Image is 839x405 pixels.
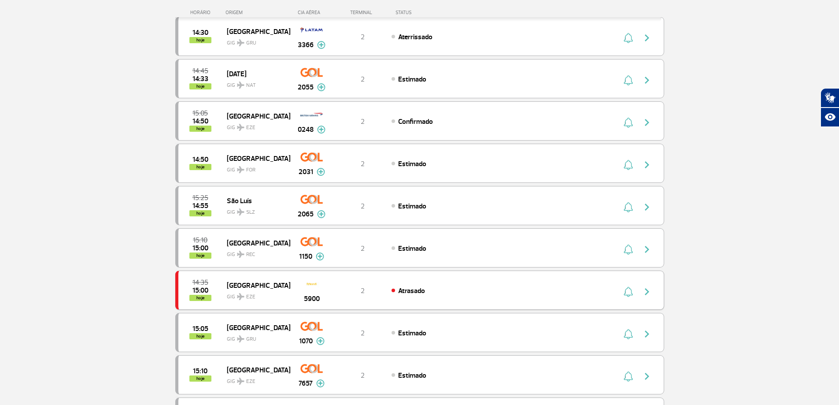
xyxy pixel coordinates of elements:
img: mais-info-painel-voo.svg [317,41,325,49]
span: Estimado [398,202,426,211]
span: Estimado [398,371,426,380]
span: 2025-10-01 14:30:00 [192,30,208,36]
img: seta-direita-painel-voo.svg [642,329,652,339]
span: 2065 [298,209,314,219]
span: 2 [361,117,365,126]
div: STATUS [391,10,463,15]
img: destiny_airplane.svg [237,124,244,131]
img: mais-info-painel-voo.svg [317,126,325,134]
span: [GEOGRAPHIC_DATA] [227,279,283,291]
span: 2025-10-01 14:50:00 [192,118,208,124]
span: hoje [189,253,211,259]
img: sino-painel-voo.svg [624,329,633,339]
div: TERMINAL [334,10,391,15]
img: sino-painel-voo.svg [624,117,633,128]
span: 2 [361,33,365,41]
span: 2025-10-01 15:25:00 [192,195,208,201]
img: seta-direita-painel-voo.svg [642,371,652,382]
span: Confirmado [398,117,433,126]
img: sino-painel-voo.svg [624,371,633,382]
span: [GEOGRAPHIC_DATA] [227,110,283,122]
span: REC [246,251,255,259]
div: CIA AÉREA [290,10,334,15]
span: [GEOGRAPHIC_DATA] [227,237,283,249]
span: EZE [246,124,255,132]
span: [GEOGRAPHIC_DATA] [227,152,283,164]
img: sino-painel-voo.svg [624,160,633,170]
span: [GEOGRAPHIC_DATA] [227,364,283,375]
span: 1150 [299,251,312,262]
span: hoje [189,295,211,301]
span: 2 [361,202,365,211]
span: Atrasado [398,286,425,295]
span: Aterrissado [398,33,432,41]
div: ORIGEM [225,10,290,15]
div: Plugin de acessibilidade da Hand Talk. [821,88,839,127]
img: mais-info-painel-voo.svg [317,168,325,176]
span: GIG [227,373,283,386]
span: hoje [189,375,211,382]
img: seta-direita-painel-voo.svg [642,117,652,128]
span: GRU [246,39,256,47]
span: 2 [361,329,365,338]
span: hoje [189,333,211,339]
span: EZE [246,293,255,301]
div: HORÁRIO [178,10,226,15]
span: 2 [361,244,365,253]
span: Estimado [398,160,426,168]
span: 1070 [299,336,313,346]
img: seta-direita-painel-voo.svg [642,75,652,85]
span: 2025-10-01 15:10:00 [193,368,207,374]
span: 2025-10-01 15:00:00 [192,287,208,294]
img: destiny_airplane.svg [237,293,244,300]
span: [DATE] [227,68,283,79]
img: seta-direita-painel-voo.svg [642,244,652,255]
span: GIG [227,204,283,216]
img: destiny_airplane.svg [237,208,244,216]
span: GIG [227,34,283,47]
button: Abrir tradutor de língua de sinais. [821,88,839,108]
span: 2 [361,160,365,168]
img: mais-info-painel-voo.svg [316,379,325,387]
span: 0248 [298,124,314,135]
span: 2025-10-01 15:05:00 [192,110,208,116]
span: 2025-10-01 14:45:00 [192,68,208,74]
img: destiny_airplane.svg [237,39,244,46]
span: 3366 [298,40,314,50]
span: hoje [189,83,211,89]
img: destiny_airplane.svg [237,251,244,258]
span: 2 [361,371,365,380]
span: NAT [246,82,256,89]
img: destiny_airplane.svg [237,82,244,89]
span: hoje [189,164,211,170]
span: 2031 [299,167,313,177]
span: GRU [246,335,256,343]
span: 2 [361,286,365,295]
span: hoje [189,126,211,132]
img: seta-direita-painel-voo.svg [642,286,652,297]
img: sino-painel-voo.svg [624,286,633,297]
span: São Luís [227,195,283,206]
img: mais-info-painel-voo.svg [316,337,325,345]
span: GIG [227,161,283,174]
img: seta-direita-painel-voo.svg [642,160,652,170]
img: seta-direita-painel-voo.svg [642,202,652,212]
span: Estimado [398,329,426,338]
span: GIG [227,77,283,89]
span: 2025-10-01 15:05:00 [192,326,208,332]
button: Abrir recursos assistivos. [821,108,839,127]
img: mais-info-painel-voo.svg [316,253,324,260]
span: EZE [246,378,255,386]
span: 5900 [304,294,320,304]
img: sino-painel-voo.svg [624,244,633,255]
span: 2055 [298,82,314,93]
span: 2025-10-01 14:35:00 [192,279,208,286]
span: Estimado [398,244,426,253]
span: 2 [361,75,365,84]
img: mais-info-painel-voo.svg [317,210,325,218]
span: hoje [189,210,211,216]
span: 2025-10-01 14:50:00 [192,156,208,163]
span: 2025-10-01 15:10:00 [193,237,207,243]
img: destiny_airplane.svg [237,335,244,342]
span: GIG [227,288,283,301]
